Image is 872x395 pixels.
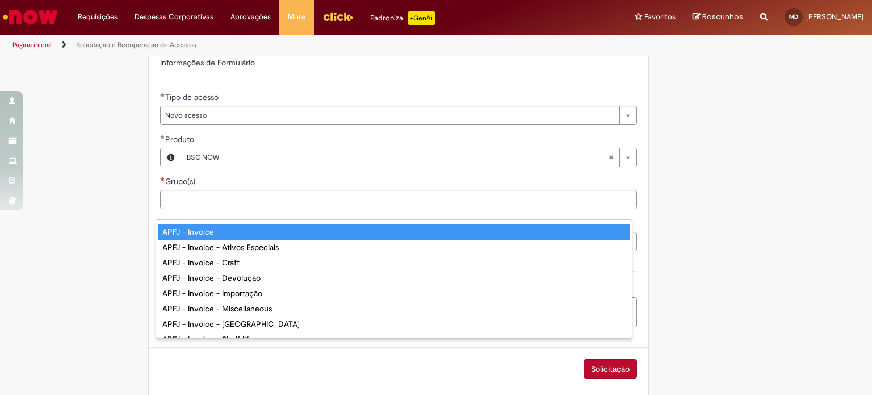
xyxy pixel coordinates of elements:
div: APFJ - Invoice - Miscellaneous [158,301,630,317]
div: APFJ - Invoice - Importação [158,286,630,301]
div: APFJ - Invoice - Craft [158,255,630,271]
div: APFJ - Invoice - Devolução [158,271,630,286]
div: APFJ - Invoice - Shelf life [158,332,630,347]
div: APFJ - Invoice - Ativos Especiais [158,240,630,255]
div: APFJ - Invoice - [GEOGRAPHIC_DATA] [158,317,630,332]
ul: Grupo(s) [156,224,632,338]
div: APFJ - Invoice [158,224,630,240]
